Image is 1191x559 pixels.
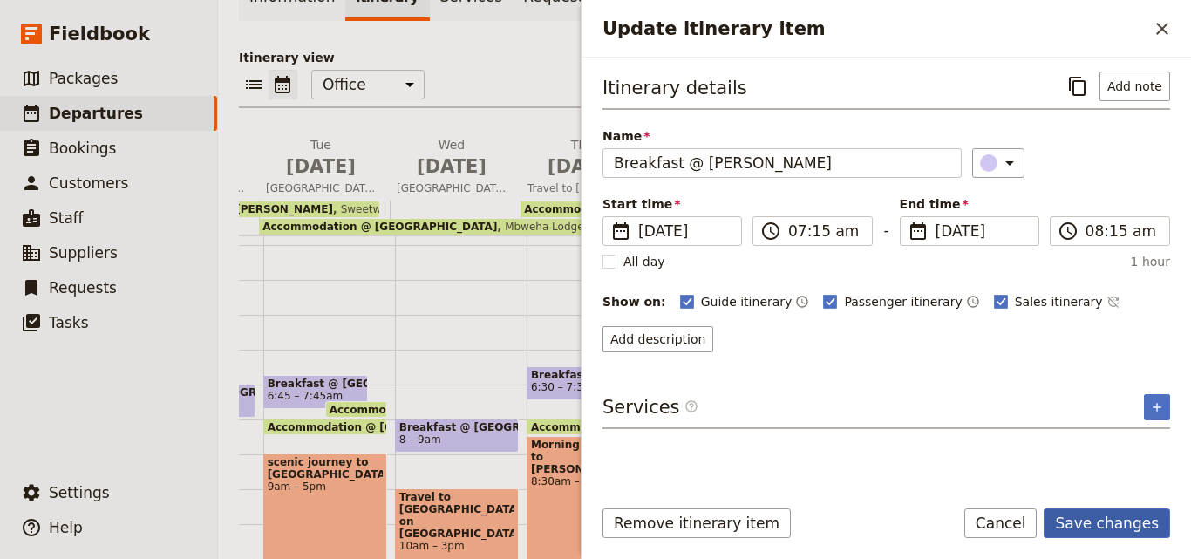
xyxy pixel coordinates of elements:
[397,153,507,180] span: [DATE]
[239,49,1170,66] p: Itinerary view
[49,70,118,87] span: Packages
[268,456,383,481] span: scenic journey to [GEOGRAPHIC_DATA]
[527,366,650,400] div: Breakfast @ [GEOGRAPHIC_DATA]6:30 – 7:30am
[395,419,519,453] div: Breakfast @ [GEOGRAPHIC_DATA]8 – 9am
[239,70,269,99] button: List view
[883,220,888,246] span: -
[638,221,731,242] span: [DATE]
[266,136,376,180] h2: Tue
[602,148,962,178] input: Name
[1147,14,1177,44] button: Close drawer
[1144,394,1170,420] button: Add service inclusion
[49,279,117,297] span: Requests
[259,181,383,195] span: [GEOGRAPHIC_DATA]
[399,491,514,540] span: Travel to [GEOGRAPHIC_DATA] on [GEOGRAPHIC_DATA]
[936,221,1028,242] span: [DATE]
[788,221,861,242] input: ​
[908,221,929,242] span: ​
[795,291,809,312] button: Time shown on guide itinerary
[531,439,628,475] span: Morning drive to [PERSON_NAME]
[49,484,110,501] span: Settings
[399,540,514,552] span: 10am – 3pm
[259,219,641,235] div: Accommodation @ [GEOGRAPHIC_DATA]Mbweha Lodge
[268,481,383,493] span: 9am – 5pm
[1131,253,1170,270] span: 1 hour
[497,221,583,233] span: Mbweha Lodge
[602,195,742,213] span: Start time
[49,314,89,331] span: Tasks
[49,174,128,192] span: Customers
[844,293,962,310] span: Passenger itinerary
[623,253,665,270] span: All day
[135,386,250,399] span: Breakfast @ [GEOGRAPHIC_DATA][PERSON_NAME]
[602,75,747,101] h3: Itinerary details
[49,140,116,157] span: Bookings
[263,419,387,435] div: Accommodation @ [GEOGRAPHIC_DATA]
[684,399,698,420] span: ​
[259,136,390,201] button: Tue [DATE][GEOGRAPHIC_DATA]
[1063,72,1092,101] button: Copy itinerary item
[602,394,698,420] h3: Services
[527,419,650,435] div: Accommodation @ [GEOGRAPHIC_DATA]
[49,209,84,227] span: Staff
[531,475,628,487] span: 8:30am – 3pm
[900,195,1039,213] span: End time
[266,153,376,180] span: [DATE]
[390,181,514,195] span: [GEOGRAPHIC_DATA] and [PERSON_NAME]
[760,221,781,242] span: ​
[268,390,344,402] span: 6:45 – 7:45am
[268,378,364,390] span: Breakfast @ [GEOGRAPHIC_DATA][PERSON_NAME]
[49,21,150,47] span: Fieldbook
[602,508,791,538] button: Remove itinerary item
[269,70,297,99] button: Calendar view
[982,153,1020,174] div: ​
[390,136,521,201] button: Wed [DATE][GEOGRAPHIC_DATA] and [PERSON_NAME]
[701,293,793,310] span: Guide itinerary
[49,105,143,122] span: Departures
[325,401,387,418] div: Accommodation @ [GEOGRAPHIC_DATA][PERSON_NAME]
[684,399,698,413] span: ​
[602,16,1147,42] h2: Update itinerary item
[966,291,980,312] button: Time shown on passenger itinerary
[610,221,631,242] span: ​
[521,201,1033,217] div: Accommodation @ [GEOGRAPHIC_DATA][PERSON_NAME]
[531,421,773,433] span: Accommodation @ [GEOGRAPHIC_DATA]
[972,148,1024,178] button: ​
[1106,291,1120,312] button: Time not shown on sales itinerary
[333,203,499,215] span: Sweetwaters [PERSON_NAME]
[263,375,369,409] div: Breakfast @ [GEOGRAPHIC_DATA][PERSON_NAME]6:45 – 7:45am
[964,508,1038,538] button: Cancel
[1015,293,1103,310] span: Sales itinerary
[1086,221,1159,242] input: ​
[268,421,510,433] span: Accommodation @ [GEOGRAPHIC_DATA]
[1099,72,1170,101] button: Add note
[399,433,441,446] span: 8 – 9am
[602,326,713,352] button: Add description
[330,404,670,415] span: Accommodation @ [GEOGRAPHIC_DATA][PERSON_NAME]
[262,221,497,233] span: Accommodation @ [GEOGRAPHIC_DATA]
[602,293,666,310] div: Show on:
[1058,221,1079,242] span: ​
[531,369,646,381] span: Breakfast @ [GEOGRAPHIC_DATA]
[397,136,507,180] h2: Wed
[49,244,118,262] span: Suppliers
[602,127,962,145] span: Name
[49,519,83,536] span: Help
[399,421,514,433] span: Breakfast @ [GEOGRAPHIC_DATA]
[1044,508,1170,538] button: Save changes
[531,381,607,393] span: 6:30 – 7:30am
